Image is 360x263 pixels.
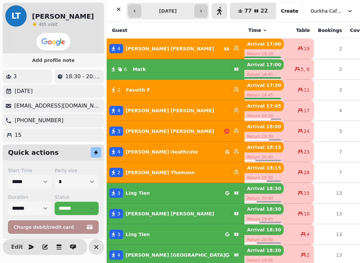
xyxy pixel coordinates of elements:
[107,103,244,119] button: 4[PERSON_NAME] [PERSON_NAME]
[244,152,284,162] p: Return 20:45
[244,224,284,235] p: Arrival 18:30
[107,206,244,222] button: 3[PERSON_NAME] [PERSON_NAME]
[126,148,198,155] p: [PERSON_NAME] Heathcote
[244,70,284,79] p: Return 18:45
[107,22,244,39] th: Guest
[15,117,64,125] p: [PHONE_NUMBER]
[244,49,284,59] p: Return 18:30
[117,169,120,176] span: 2
[244,235,284,244] p: Return 20:00
[244,142,284,152] p: Arrival 18:15
[117,87,120,93] span: 2
[107,123,244,139] button: 3[PERSON_NAME] [PERSON_NAME]
[304,87,310,93] span: 11
[307,5,357,17] button: Gurkha Cafe & Restauarant
[126,252,225,258] p: [PERSON_NAME] [GEOGRAPHIC_DATA]
[5,56,101,65] button: Add profile note
[304,190,310,196] span: 15
[107,82,244,98] button: 2Fasoith F
[117,107,120,114] span: 4
[39,21,58,28] p: visit
[11,12,21,20] span: LT
[244,194,284,203] p: Return 20:00
[107,185,244,201] button: 3Ling Tien
[13,244,21,250] span: Edit
[244,173,284,182] p: Return 19:30
[314,183,346,203] td: 13
[314,141,346,162] td: 7
[314,22,346,39] th: Bookings
[244,183,284,194] p: Arrival 18:30
[314,59,346,80] td: 2
[107,61,244,77] button: 6Mark
[8,148,59,157] h2: Quick actions
[55,167,99,174] label: Party size
[276,3,304,19] button: Create
[284,22,314,39] th: Table
[301,66,310,73] span: 5, 6
[117,128,120,134] span: 3
[124,66,127,73] span: 6
[107,164,244,180] button: 2[PERSON_NAME] Thomson
[8,194,52,200] label: Duration
[281,9,298,13] span: Create
[244,245,284,256] p: Arrival 18:30
[314,203,346,224] td: 13
[32,12,94,21] h2: [PERSON_NAME]
[117,45,120,52] span: 4
[117,148,120,155] span: 4
[314,224,346,245] td: 13
[244,39,284,49] p: Arrival 17:00
[248,27,268,34] button: Time
[304,107,310,114] span: 17
[10,240,24,254] button: Edit
[314,39,346,59] td: 2
[13,73,17,81] p: 3
[55,194,99,200] label: Status
[248,27,261,34] span: Time
[11,58,96,63] span: Add profile note
[260,8,268,14] span: 22
[15,131,21,139] p: 15
[126,169,195,176] p: [PERSON_NAME] Thomson
[244,111,284,121] p: Return 19:30
[304,148,310,155] span: 23
[244,8,252,14] span: 77
[230,3,276,19] button: 7722
[117,210,120,217] span: 3
[244,204,284,214] p: Arrival 18:30
[65,73,101,81] p: 18:30 - 20:00
[304,210,310,217] span: 10
[107,226,244,242] button: 3Ling Tien
[133,66,146,73] p: Mark
[126,87,150,93] p: Fasoith F
[307,252,310,258] span: 2
[126,231,150,238] p: Ling Tien
[304,128,310,134] span: 24
[14,225,85,229] span: Charge debit/credit card
[304,169,310,176] span: 28
[304,45,310,52] span: 19
[311,8,344,14] span: Gurkha Cafe & Restauarant
[314,121,346,141] td: 5
[107,41,244,57] button: 4[PERSON_NAME] [PERSON_NAME]
[244,121,284,132] p: Arrival 18:00
[117,231,120,238] span: 3
[39,22,42,27] span: 4
[314,100,346,121] td: 4
[42,22,48,27] span: th
[126,45,214,52] p: [PERSON_NAME] [PERSON_NAME]
[107,144,244,160] button: 4[PERSON_NAME] Heathcote
[314,162,346,183] td: 7
[14,102,101,110] p: [EMAIL_ADDRESS][DOMAIN_NAME]
[126,128,214,134] p: [PERSON_NAME] [PERSON_NAME]
[8,220,99,234] button: Charge debit/credit card
[244,162,284,173] p: Arrival 18:15
[244,214,284,224] p: Return 19:45
[244,132,284,141] p: Return 19:30
[314,80,346,100] td: 3
[8,167,52,174] label: Start Time
[107,247,244,263] button: 4[PERSON_NAME] [GEOGRAPHIC_DATA]
[117,190,120,196] span: 3
[126,107,214,114] p: [PERSON_NAME] [PERSON_NAME]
